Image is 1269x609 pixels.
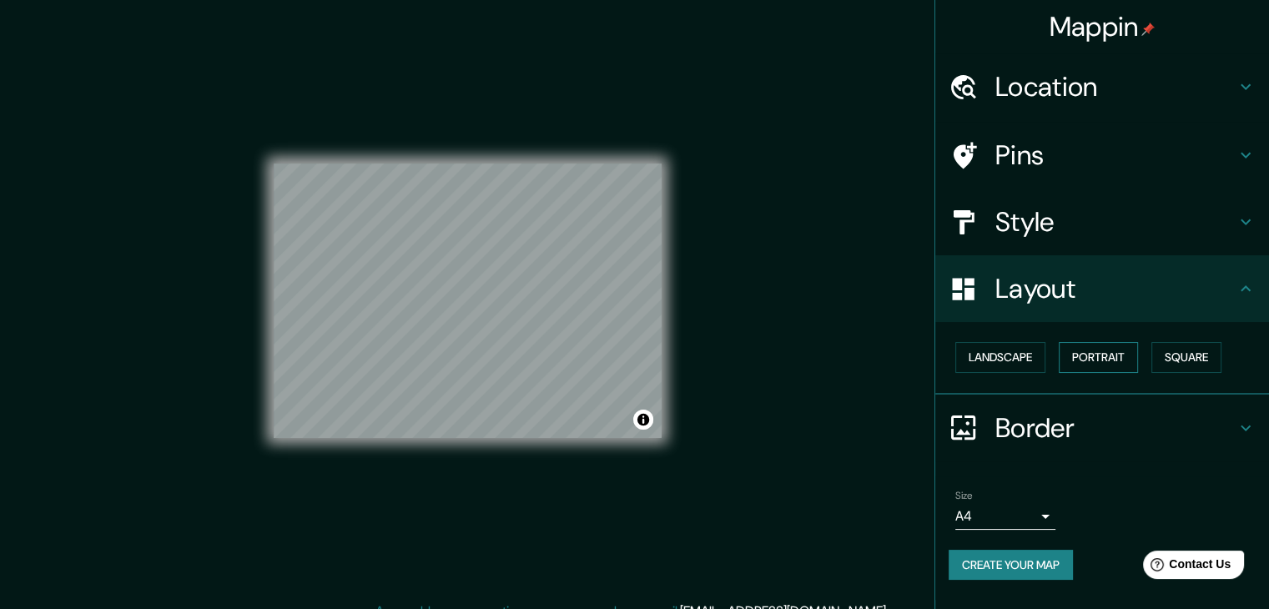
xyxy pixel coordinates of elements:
h4: Pins [995,138,1236,172]
h4: Layout [995,272,1236,305]
h4: Border [995,411,1236,445]
div: Location [935,53,1269,120]
h4: Mappin [1050,10,1156,43]
label: Size [955,488,973,502]
div: Layout [935,255,1269,322]
button: Toggle attribution [633,410,653,430]
img: pin-icon.png [1141,23,1155,36]
button: Create your map [949,550,1073,581]
button: Square [1151,342,1221,373]
iframe: Help widget launcher [1120,544,1251,591]
canvas: Map [274,164,662,438]
div: Border [935,395,1269,461]
div: A4 [955,503,1055,530]
button: Portrait [1059,342,1138,373]
h4: Style [995,205,1236,239]
button: Landscape [955,342,1045,373]
div: Style [935,189,1269,255]
h4: Location [995,70,1236,103]
div: Pins [935,122,1269,189]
